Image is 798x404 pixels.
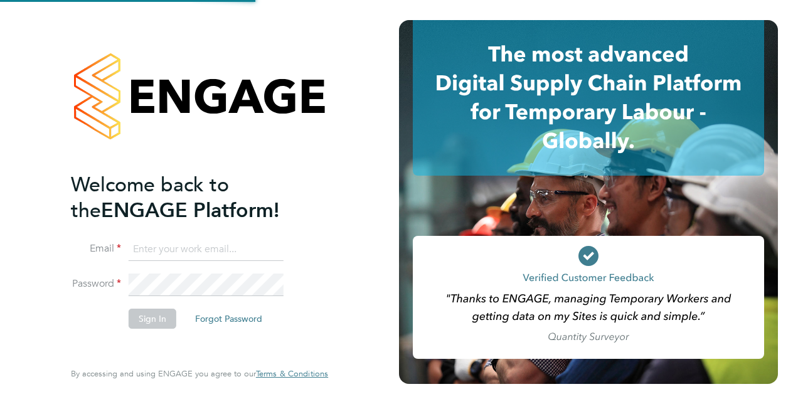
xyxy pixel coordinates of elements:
[185,309,272,329] button: Forgot Password
[71,277,121,290] label: Password
[256,369,328,379] a: Terms & Conditions
[71,172,316,223] h2: ENGAGE Platform!
[256,368,328,379] span: Terms & Conditions
[71,368,328,379] span: By accessing and using ENGAGE you agree to our
[129,309,176,329] button: Sign In
[71,242,121,255] label: Email
[71,173,229,223] span: Welcome back to the
[129,238,284,261] input: Enter your work email...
